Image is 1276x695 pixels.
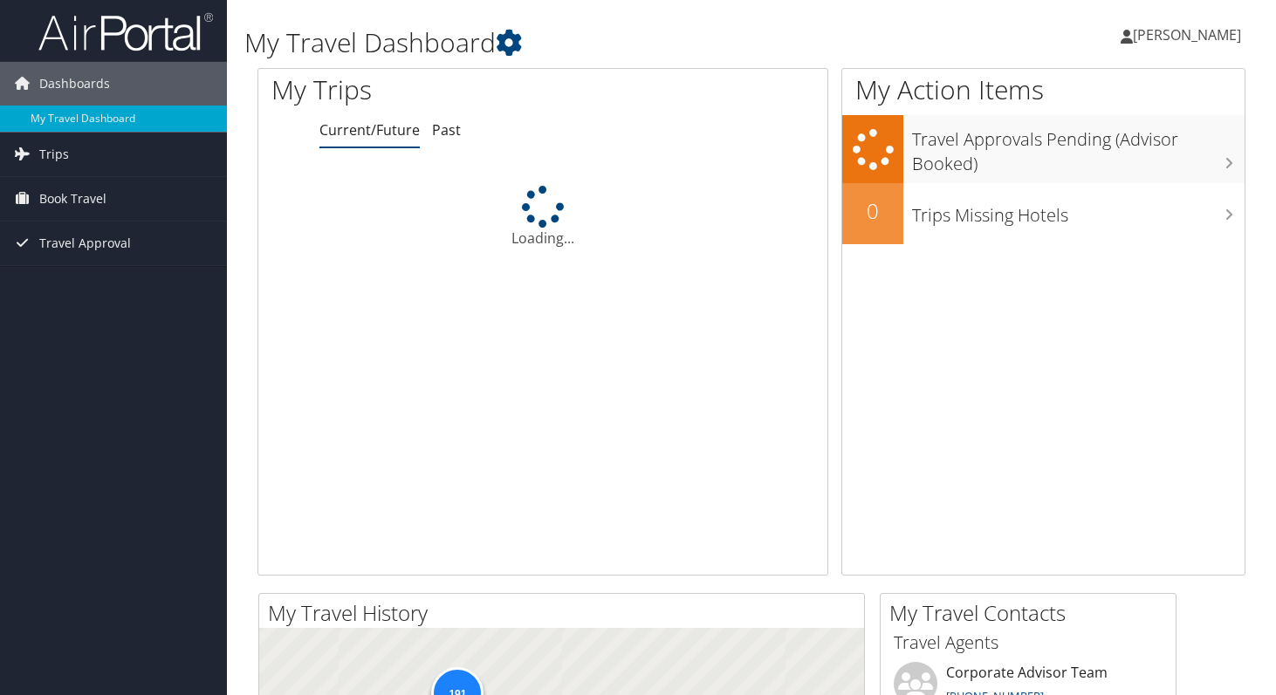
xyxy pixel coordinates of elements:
h3: Travel Approvals Pending (Advisor Booked) [912,119,1245,176]
h3: Travel Agents [894,630,1163,655]
a: Travel Approvals Pending (Advisor Booked) [842,115,1245,182]
h3: Trips Missing Hotels [912,194,1245,228]
span: [PERSON_NAME] [1133,25,1241,44]
span: Travel Approval [39,221,131,265]
span: Trips [39,133,69,176]
a: Current/Future [319,120,420,140]
a: Past [432,120,461,140]
h1: My Travel Dashboard [244,24,921,61]
span: Book Travel [39,177,106,221]
h1: My Action Items [842,72,1245,108]
div: Loading... [258,186,827,249]
a: [PERSON_NAME] [1121,9,1259,61]
h2: My Travel History [268,598,864,628]
span: Dashboards [39,62,110,106]
h2: My Travel Contacts [889,598,1176,628]
h2: 0 [842,196,903,226]
img: airportal-logo.png [38,11,213,52]
h1: My Trips [271,72,577,108]
a: 0Trips Missing Hotels [842,183,1245,244]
